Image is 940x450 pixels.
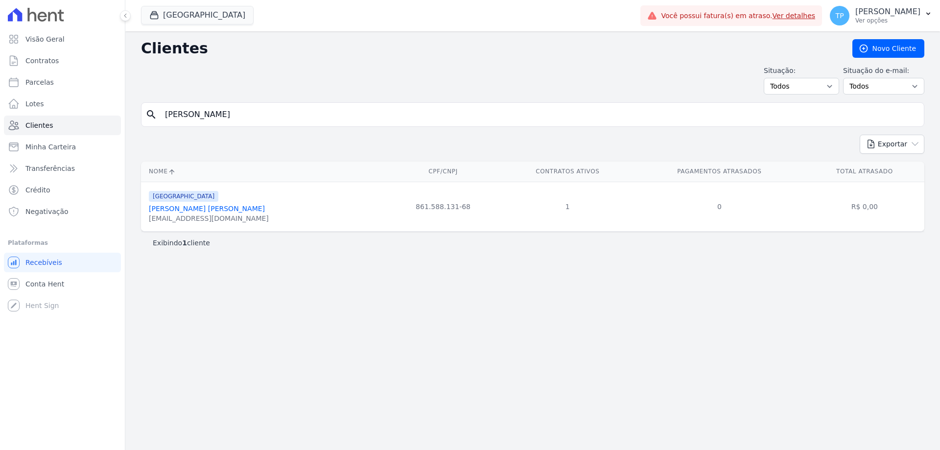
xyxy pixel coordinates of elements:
[852,39,924,58] a: Novo Cliente
[25,99,44,109] span: Lotes
[634,182,805,231] td: 0
[4,29,121,49] a: Visão Geral
[843,66,924,76] label: Situação do e-mail:
[141,162,385,182] th: Nome
[4,137,121,157] a: Minha Carteira
[8,237,117,249] div: Plataformas
[25,34,65,44] span: Visão Geral
[4,253,121,272] a: Recebíveis
[25,164,75,173] span: Transferências
[855,7,920,17] p: [PERSON_NAME]
[501,182,634,231] td: 1
[634,162,805,182] th: Pagamentos Atrasados
[149,191,218,202] span: [GEOGRAPHIC_DATA]
[159,105,920,124] input: Buscar por nome, CPF ou e-mail
[145,109,157,120] i: search
[805,162,924,182] th: Total Atrasado
[141,40,837,57] h2: Clientes
[661,11,815,21] span: Você possui fatura(s) em atraso.
[4,202,121,221] a: Negativação
[4,159,121,178] a: Transferências
[153,238,210,248] p: Exibindo cliente
[855,17,920,24] p: Ver opções
[805,182,924,231] td: R$ 0,00
[25,185,50,195] span: Crédito
[385,162,501,182] th: CPF/CNPJ
[4,51,121,71] a: Contratos
[25,258,62,267] span: Recebíveis
[4,274,121,294] a: Conta Hent
[141,6,254,24] button: [GEOGRAPHIC_DATA]
[149,205,265,213] a: [PERSON_NAME] [PERSON_NAME]
[182,239,187,247] b: 1
[822,2,940,29] button: TP [PERSON_NAME] Ver opções
[773,12,816,20] a: Ver detalhes
[25,279,64,289] span: Conta Hent
[4,94,121,114] a: Lotes
[25,120,53,130] span: Clientes
[25,207,69,216] span: Negativação
[501,162,634,182] th: Contratos Ativos
[4,116,121,135] a: Clientes
[25,56,59,66] span: Contratos
[836,12,844,19] span: TP
[4,180,121,200] a: Crédito
[25,142,76,152] span: Minha Carteira
[764,66,839,76] label: Situação:
[4,72,121,92] a: Parcelas
[25,77,54,87] span: Parcelas
[860,135,924,154] button: Exportar
[385,182,501,231] td: 861.588.131-68
[149,213,269,223] div: [EMAIL_ADDRESS][DOMAIN_NAME]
